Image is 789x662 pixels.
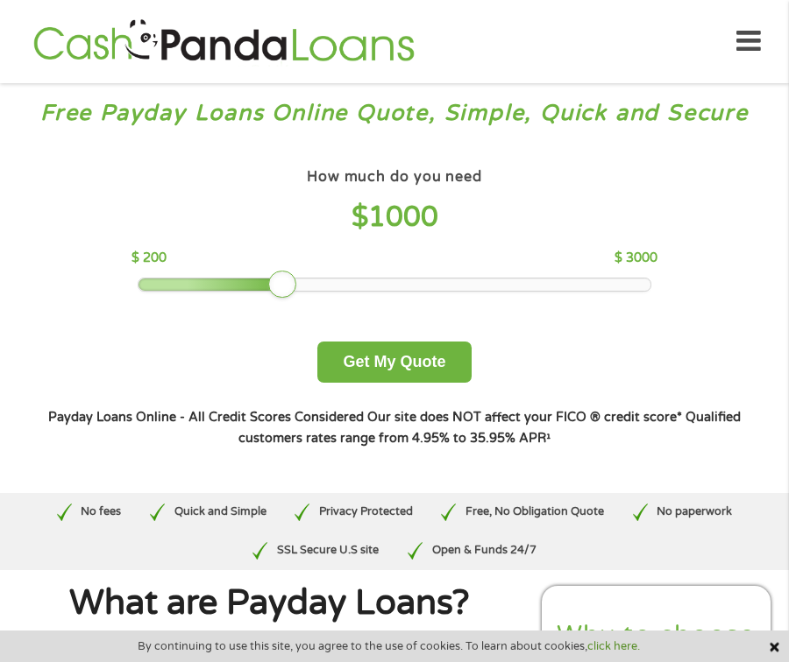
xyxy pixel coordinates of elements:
[432,542,537,559] p: Open & Funds 24/7
[48,410,364,425] strong: Payday Loans Online - All Credit Scores Considered
[319,504,413,520] p: Privacy Protected
[367,410,682,425] strong: Our site does NOT affect your FICO ® credit score*
[277,542,379,559] p: SSL Secure U.S site
[615,249,657,268] p: $ 3000
[587,639,640,653] a: click here.
[81,504,121,520] p: No fees
[657,504,732,520] p: No paperwork
[174,504,267,520] p: Quick and Simple
[556,619,757,651] h2: Why to choose
[28,17,419,67] img: GetLoanNow Logo
[16,586,523,621] h1: What are Payday Loans?
[368,201,438,234] span: 1000
[131,249,167,268] p: $ 200
[16,99,773,128] h3: Free Payday Loans Online Quote, Simple, Quick and Secure
[138,640,640,652] span: By continuing to use this site, you agree to the use of cookies. To learn about cookies,
[307,168,482,187] h4: How much do you need
[466,504,604,520] p: Free, No Obligation Quote
[131,200,657,236] h4: $
[238,410,741,446] strong: Qualified customers rates range from 4.95% to 35.95% APR¹
[317,342,471,383] button: Get My Quote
